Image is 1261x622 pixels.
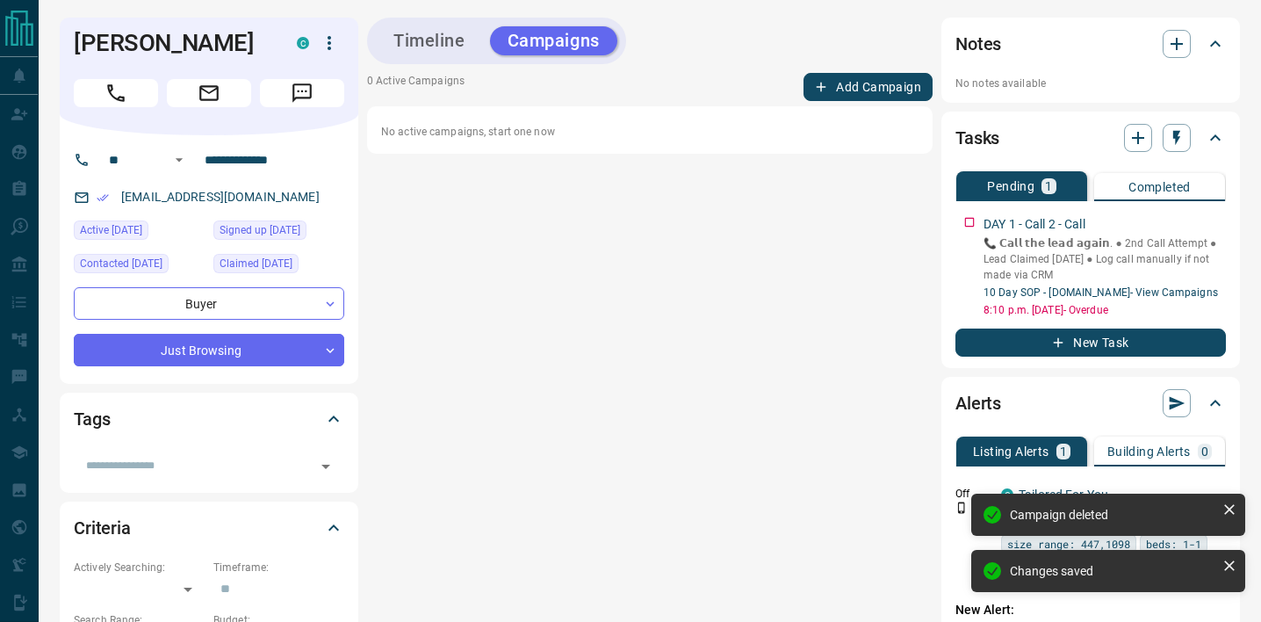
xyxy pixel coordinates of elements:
p: 1 [1045,180,1052,192]
p: Listing Alerts [973,445,1049,458]
p: Building Alerts [1107,445,1191,458]
p: DAY 1 - Call 2 - Call [984,215,1085,234]
div: Criteria [74,507,344,549]
div: Mon Jul 07 2025 [74,254,205,278]
p: No notes available [955,76,1226,91]
button: Add Campaign [803,73,933,101]
h2: Alerts [955,389,1001,417]
span: Active [DATE] [80,221,142,239]
a: Tailored For You [1019,488,1108,502]
span: Call [74,79,158,107]
div: Mon Jul 07 2025 [213,254,344,278]
p: Off [955,486,991,502]
button: Open [313,454,338,479]
svg: Push Notification Only [955,502,968,514]
div: Notes [955,23,1226,65]
button: Timeline [376,26,483,55]
p: Completed [1128,181,1191,193]
p: 0 Active Campaigns [367,73,465,101]
button: Campaigns [490,26,617,55]
p: No active campaigns, start one now [381,124,919,140]
p: 1 [1060,445,1067,458]
p: Actively Searching: [74,560,205,575]
svg: Email Verified [97,192,109,204]
span: Contacted [DATE] [80,255,162,272]
p: Pending [987,180,1034,192]
p: New Alert: [955,601,1226,619]
h1: [PERSON_NAME] [74,29,270,57]
h2: Criteria [74,514,131,542]
h2: Tags [74,405,110,433]
div: Fri Aug 01 2025 [74,221,205,245]
span: Email [167,79,251,107]
div: condos.ca [1001,488,1013,501]
div: Tasks [955,117,1226,159]
div: condos.ca [297,37,309,49]
h2: Notes [955,30,1001,58]
p: 8:10 p.m. [DATE] - Overdue [984,302,1226,318]
a: [EMAIL_ADDRESS][DOMAIN_NAME] [121,190,320,204]
div: Just Browsing [74,334,344,366]
span: Signed up [DATE] [220,221,300,239]
div: Changes saved [1010,564,1215,578]
button: Open [169,149,190,170]
a: 10 Day SOP - [DOMAIN_NAME]- View Campaigns [984,286,1218,299]
h2: Tasks [955,124,999,152]
div: Sun Jul 06 2025 [213,221,344,245]
div: Buyer [74,287,344,320]
div: Campaign deleted [1010,508,1215,522]
span: Claimed [DATE] [220,255,292,272]
p: Timeframe: [213,560,344,575]
div: Alerts [955,382,1226,424]
p: 0 [1201,445,1208,458]
div: Tags [74,398,344,440]
button: New Task [955,329,1226,357]
span: Message [260,79,344,107]
p: 📞 𝗖𝗮𝗹𝗹 𝘁𝗵𝗲 𝗹𝗲𝗮𝗱 𝗮𝗴𝗮𝗶𝗻. ● 2nd Call Attempt ● Lead Claimed [DATE] ‎● Log call manually if not made ... [984,235,1226,283]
